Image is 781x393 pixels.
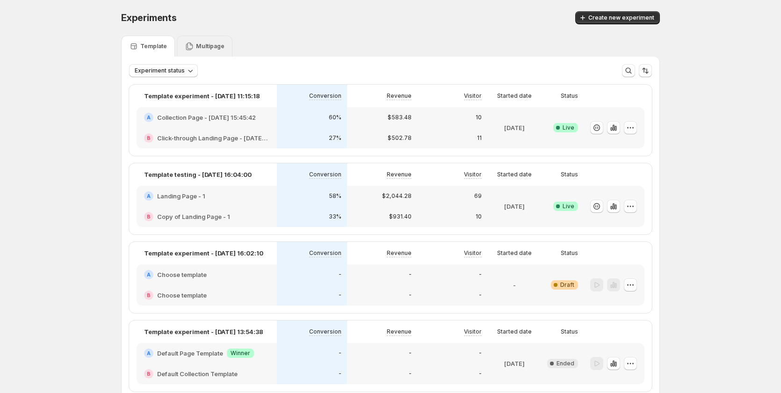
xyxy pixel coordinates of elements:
[157,212,230,221] h2: Copy of Landing Page - 1
[147,115,151,120] h2: A
[504,359,525,368] p: [DATE]
[504,123,525,132] p: [DATE]
[140,43,167,50] p: Template
[157,191,205,201] h2: Landing Page - 1
[147,371,151,377] h2: B
[497,171,532,178] p: Started date
[497,328,532,335] p: Started date
[561,328,578,335] p: Status
[157,270,207,279] h2: Choose template
[329,114,341,121] p: 60%
[147,193,151,199] h2: A
[388,134,412,142] p: $502.78
[147,350,151,356] h2: A
[409,349,412,357] p: -
[497,92,532,100] p: Started date
[329,134,341,142] p: 27%
[147,214,151,219] h2: B
[409,291,412,299] p: -
[157,113,256,122] h2: Collection Page - [DATE] 15:45:42
[309,92,341,100] p: Conversion
[157,291,207,300] h2: Choose template
[144,91,260,101] p: Template experiment - [DATE] 11:15:18
[563,124,574,131] span: Live
[387,171,412,178] p: Revenue
[339,349,341,357] p: -
[557,360,574,367] span: Ended
[639,64,652,77] button: Sort the results
[147,135,151,141] h2: B
[147,292,151,298] h2: B
[476,114,482,121] p: 10
[129,64,198,77] button: Experiment status
[504,202,525,211] p: [DATE]
[464,92,482,100] p: Visitor
[329,213,341,220] p: 33%
[388,114,412,121] p: $583.48
[157,369,238,378] h2: Default Collection Template
[144,248,263,258] p: Template experiment - [DATE] 16:02:10
[157,349,223,358] h2: Default Page Template
[144,327,263,336] p: Template experiment - [DATE] 13:54:38
[588,14,654,22] span: Create new experiment
[477,134,482,142] p: 11
[196,43,224,50] p: Multipage
[476,213,482,220] p: 10
[563,203,574,210] span: Live
[479,291,482,299] p: -
[329,192,341,200] p: 58%
[479,349,482,357] p: -
[231,349,250,357] span: Winner
[513,280,516,290] p: -
[157,133,269,143] h2: Click-through Landing Page - [DATE] 15:46:31
[497,249,532,257] p: Started date
[409,370,412,378] p: -
[575,11,660,24] button: Create new experiment
[464,328,482,335] p: Visitor
[339,271,341,278] p: -
[309,249,341,257] p: Conversion
[561,249,578,257] p: Status
[144,170,252,179] p: Template testing - [DATE] 16:04:00
[560,281,574,289] span: Draft
[474,192,482,200] p: 69
[121,12,177,23] span: Experiments
[561,92,578,100] p: Status
[561,171,578,178] p: Status
[309,171,341,178] p: Conversion
[464,171,482,178] p: Visitor
[389,213,412,220] p: $931.40
[339,370,341,378] p: -
[147,272,151,277] h2: A
[309,328,341,335] p: Conversion
[387,92,412,100] p: Revenue
[479,271,482,278] p: -
[464,249,482,257] p: Visitor
[382,192,412,200] p: $2,044.28
[409,271,412,278] p: -
[387,249,412,257] p: Revenue
[339,291,341,299] p: -
[387,328,412,335] p: Revenue
[479,370,482,378] p: -
[135,67,185,74] span: Experiment status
